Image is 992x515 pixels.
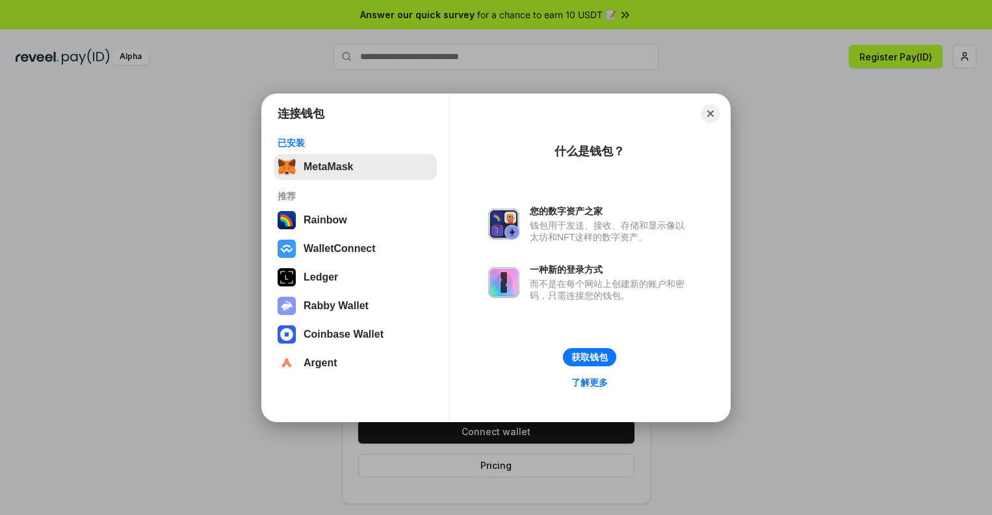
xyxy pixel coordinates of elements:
button: Rabby Wallet [274,293,437,319]
img: svg+xml,%3Csvg%20xmlns%3D%22http%3A%2F%2Fwww.w3.org%2F2000%2Fsvg%22%20fill%3D%22none%22%20viewBox... [278,297,296,315]
div: 钱包用于发送、接收、存储和显示像以太坊和NFT这样的数字资产。 [530,220,691,243]
img: svg+xml,%3Csvg%20width%3D%2228%22%20height%3D%2228%22%20viewBox%3D%220%200%2028%2028%22%20fill%3D... [278,325,296,344]
div: MetaMask [304,161,353,173]
img: svg+xml,%3Csvg%20width%3D%2228%22%20height%3D%2228%22%20viewBox%3D%220%200%2028%2028%22%20fill%3D... [278,240,296,258]
div: 一种新的登录方式 [530,264,691,275]
button: Argent [274,350,437,376]
div: 您的数字资产之家 [530,205,691,217]
h1: 连接钱包 [278,106,324,121]
div: Argent [304,357,337,369]
div: Rabby Wallet [304,300,369,312]
img: svg+xml,%3Csvg%20width%3D%2228%22%20height%3D%2228%22%20viewBox%3D%220%200%2028%2028%22%20fill%3D... [278,354,296,372]
button: Coinbase Wallet [274,321,437,347]
div: 而不是在每个网站上创建新的账户和密码，只需连接您的钱包。 [530,278,691,301]
img: svg+xml,%3Csvg%20xmlns%3D%22http%3A%2F%2Fwww.w3.org%2F2000%2Fsvg%22%20fill%3D%22none%22%20viewBox... [488,267,519,298]
div: 获取钱包 [571,351,608,363]
div: Rainbow [304,214,347,226]
div: 推荐 [278,190,433,202]
div: 了解更多 [571,377,608,388]
img: svg+xml,%3Csvg%20xmlns%3D%22http%3A%2F%2Fwww.w3.org%2F2000%2Fsvg%22%20fill%3D%22none%22%20viewBox... [488,208,519,240]
img: svg+xml,%3Csvg%20width%3D%22120%22%20height%3D%22120%22%20viewBox%3D%220%200%20120%20120%22%20fil... [278,211,296,229]
a: 了解更多 [564,374,616,391]
img: svg+xml,%3Csvg%20xmlns%3D%22http%3A%2F%2Fwww.w3.org%2F2000%2Fsvg%22%20width%3D%2228%22%20height%3... [278,268,296,286]
div: WalletConnect [304,243,376,255]
img: svg+xml,%3Csvg%20fill%3D%22none%22%20height%3D%2233%22%20viewBox%3D%220%200%2035%2033%22%20width%... [278,158,296,176]
div: 什么是钱包？ [555,144,625,159]
button: WalletConnect [274,236,437,262]
button: MetaMask [274,154,437,180]
button: Close [701,105,720,123]
button: 获取钱包 [563,348,616,366]
div: 已安装 [278,137,433,149]
div: Coinbase Wallet [304,329,384,340]
div: Ledger [304,271,338,283]
button: Rainbow [274,207,437,233]
button: Ledger [274,264,437,290]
